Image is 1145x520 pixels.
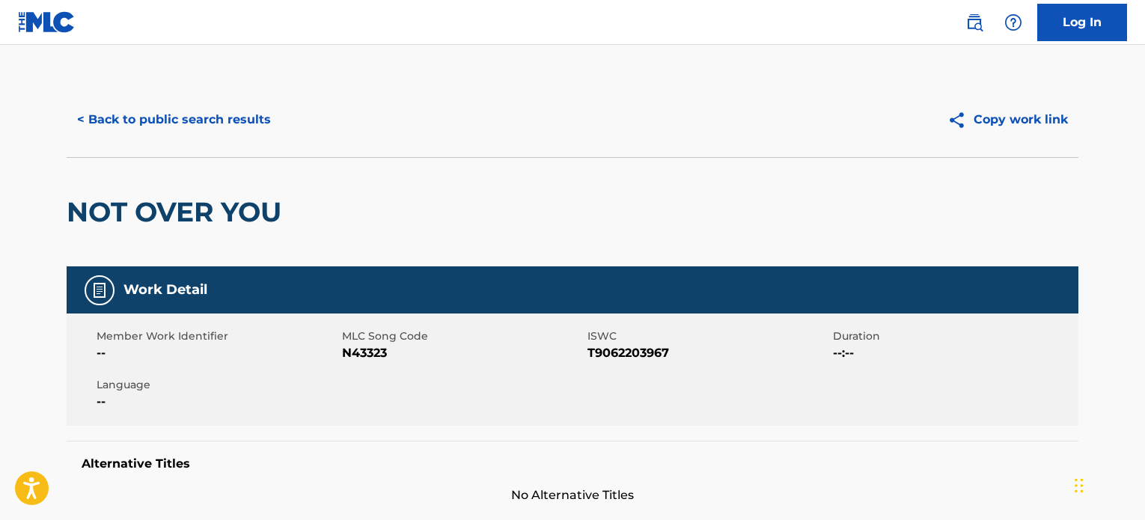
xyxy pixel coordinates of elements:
[998,7,1028,37] div: Help
[833,328,1075,344] span: Duration
[97,377,338,393] span: Language
[1070,448,1145,520] iframe: Chat Widget
[1037,4,1127,41] a: Log In
[833,344,1075,362] span: --:--
[97,328,338,344] span: Member Work Identifier
[1004,13,1022,31] img: help
[342,328,584,344] span: MLC Song Code
[97,393,338,411] span: --
[67,101,281,138] button: < Back to public search results
[959,7,989,37] a: Public Search
[1075,463,1084,508] div: Drag
[123,281,207,299] h5: Work Detail
[67,486,1078,504] span: No Alternative Titles
[67,195,289,229] h2: NOT OVER YOU
[587,328,829,344] span: ISWC
[965,13,983,31] img: search
[587,344,829,362] span: T9062203967
[342,344,584,362] span: N43323
[1103,319,1145,440] iframe: Resource Center
[937,101,1078,138] button: Copy work link
[97,344,338,362] span: --
[91,281,109,299] img: Work Detail
[82,456,1063,471] h5: Alternative Titles
[18,11,76,33] img: MLC Logo
[947,111,974,129] img: Copy work link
